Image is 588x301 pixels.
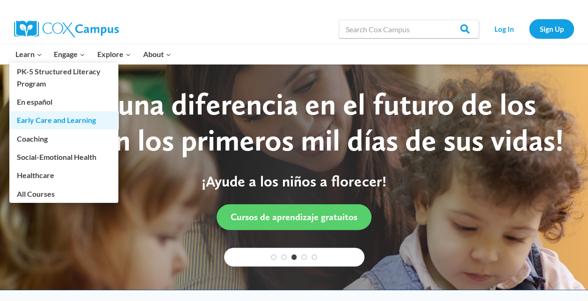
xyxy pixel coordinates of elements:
[9,44,177,64] nav: Primary Navigation
[14,21,119,37] img: Cox Campus
[231,211,357,222] span: Cursos de aprendizaje gratuitos
[529,19,574,38] a: Sign Up
[9,185,118,202] a: All Courses
[271,254,276,260] a: 1
[9,44,48,64] button: Child menu of Learn
[339,20,479,38] input: Search Cox Campus
[484,19,524,38] a: Log In
[312,254,317,260] a: 5
[281,254,287,260] a: 2
[9,129,118,147] a: Coaching
[19,86,569,158] div: ¡Haz una diferencia en el futuro de los niños en los primeros mil días de sus vidas!
[484,19,574,38] nav: Secondary Navigation
[9,63,118,93] a: PK-5 Structured Literacy Program
[9,93,118,111] a: En español
[19,172,569,190] p: ¡Ayude a los niños a florecer!
[301,254,307,260] a: 4
[91,44,137,64] button: Child menu of Explore
[9,148,118,166] a: Social-Emotional Health
[48,44,92,64] button: Child menu of Engage
[217,204,371,230] a: Cursos de aprendizaje gratuitos
[9,166,118,184] a: Healthcare
[9,111,118,129] a: Early Care and Learning
[137,44,177,64] button: Child menu of About
[291,254,297,260] a: 3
